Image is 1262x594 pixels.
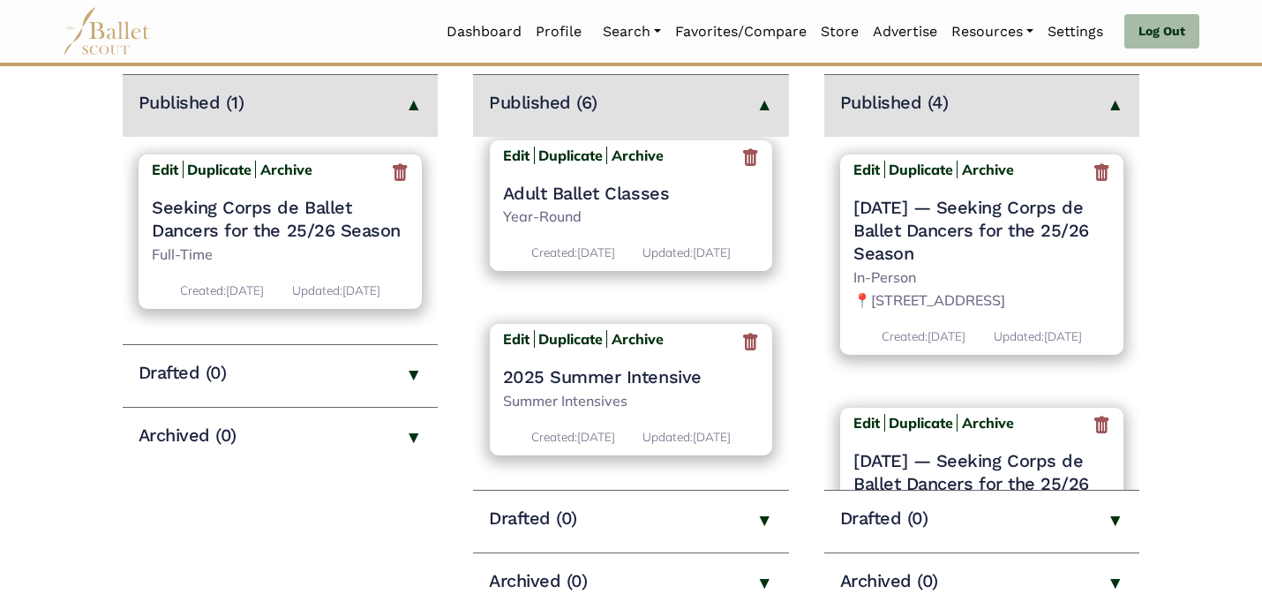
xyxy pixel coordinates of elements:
[529,13,589,50] a: Profile
[503,206,760,229] p: Year-Round
[814,13,866,50] a: Store
[489,569,587,592] h4: Archived (0)
[187,161,252,178] a: Duplicate
[489,91,597,114] h4: Published (6)
[957,161,1014,178] a: Archive
[957,414,1014,432] a: Archive
[853,161,880,178] b: Edit
[489,507,577,530] h4: Drafted (0)
[503,390,760,413] p: Summer Intensives
[853,267,1110,312] p: In-Person 📍[STREET_ADDRESS]
[853,449,1110,518] a: [DATE] — Seeking Corps de Ballet Dancers for the 25/26 Season
[853,196,1110,265] a: [DATE] — Seeking Corps de Ballet Dancers for the 25/26 Season
[596,13,668,50] a: Search
[642,427,731,447] p: [DATE]
[139,361,227,384] h4: Drafted (0)
[180,282,226,297] span: Created:
[642,244,693,259] span: Updated:
[538,330,603,348] a: Duplicate
[503,147,535,164] a: Edit
[882,328,928,343] span: Created:
[503,365,760,388] a: 2025 Summer Intensive
[889,161,953,178] a: Duplicate
[853,414,885,432] a: Edit
[503,330,530,348] b: Edit
[853,414,880,432] b: Edit
[994,327,1082,346] p: [DATE]
[962,161,1014,178] b: Archive
[612,330,664,348] b: Archive
[840,91,949,114] h4: Published (4)
[606,330,664,348] a: Archive
[642,429,693,444] span: Updated:
[840,569,938,592] h4: Archived (0)
[292,282,342,297] span: Updated:
[531,427,615,447] p: [DATE]
[152,244,409,267] p: Full-Time
[292,281,380,300] p: [DATE]
[538,147,603,164] a: Duplicate
[503,147,530,164] b: Edit
[612,147,664,164] b: Archive
[152,161,178,178] b: Edit
[1040,13,1110,50] a: Settings
[853,161,885,178] a: Edit
[531,429,577,444] span: Created:
[853,196,1110,265] h4: [DATE]
[642,243,731,262] p: [DATE]
[139,91,244,114] h4: Published (1)
[853,449,1110,518] h4: [DATE]
[503,330,535,348] a: Edit
[255,161,312,178] a: Archive
[531,244,577,259] span: Created:
[531,243,615,262] p: [DATE]
[260,161,312,178] b: Archive
[439,13,529,50] a: Dashboard
[1124,14,1199,49] a: Log Out
[853,197,1089,264] span: — Seeking Corps de Ballet Dancers for the 25/26 Season
[152,161,184,178] a: Edit
[840,507,928,530] h4: Drafted (0)
[962,414,1014,432] b: Archive
[994,328,1044,343] span: Updated:
[606,147,664,164] a: Archive
[152,196,409,242] a: Seeking Corps de Ballet Dancers for the 25/26 Season
[668,13,814,50] a: Favorites/Compare
[882,327,965,346] p: [DATE]
[889,414,953,432] a: Duplicate
[180,281,264,300] p: [DATE]
[503,182,760,205] a: Adult Ballet Classes
[866,13,944,50] a: Advertise
[944,13,1040,50] a: Resources
[853,450,1089,517] span: — Seeking Corps de Ballet Dancers for the 25/26 Season
[139,424,237,447] h4: Archived (0)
